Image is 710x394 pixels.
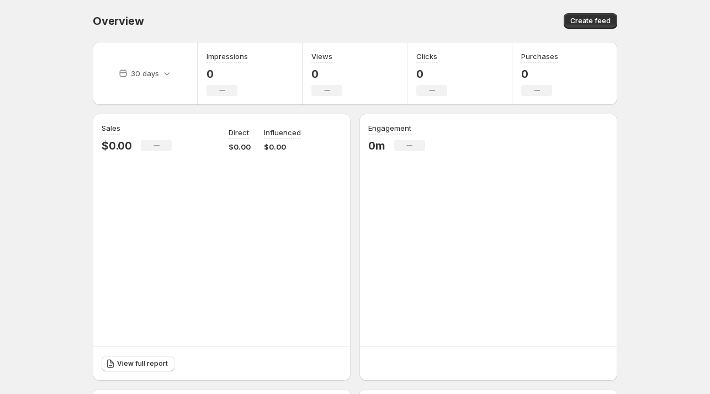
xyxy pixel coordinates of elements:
[102,139,132,152] p: $0.00
[311,67,342,81] p: 0
[264,141,301,152] p: $0.00
[368,123,411,134] h3: Engagement
[368,139,385,152] p: 0m
[416,67,447,81] p: 0
[117,359,168,368] span: View full report
[521,67,558,81] p: 0
[311,51,332,62] h3: Views
[229,141,251,152] p: $0.00
[102,356,174,371] a: View full report
[102,123,120,134] h3: Sales
[521,51,558,62] h3: Purchases
[570,17,611,25] span: Create feed
[264,127,301,138] p: Influenced
[93,14,144,28] span: Overview
[229,127,249,138] p: Direct
[206,51,248,62] h3: Impressions
[416,51,437,62] h3: Clicks
[564,13,617,29] button: Create feed
[206,67,248,81] p: 0
[131,68,159,79] p: 30 days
